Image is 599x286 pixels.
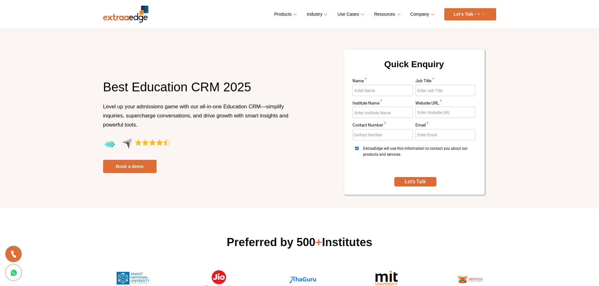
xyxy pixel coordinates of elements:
span: Level up your admissions game with our all-in-one Education CRM—simplify inquiries, supercharge c... [103,104,289,128]
h2: Preferred by 500 Institutes [103,235,496,250]
label: Institute Name [352,101,413,107]
a: Use Cases [337,10,363,19]
input: Enter Name [352,85,413,96]
label: Name [352,79,413,85]
span: ExtraaEdge will use this information to contact you about our products and services. [363,146,474,169]
a: Book a demo [103,160,157,173]
button: SUBMIT [394,177,436,186]
a: Resources [374,10,399,19]
img: aggregate-rating-by-users [103,138,170,151]
label: Contact Number [352,123,413,129]
span: + [315,236,322,249]
input: Enter Job Title [415,85,476,96]
input: Enter Website URL [415,107,476,118]
a: Products [274,10,296,19]
input: ExtraaEdge will use this information to contact you about our products and services. [352,147,361,150]
a: Let’s Talk [444,8,496,20]
a: Company [410,10,433,19]
label: Email [415,123,476,129]
input: Enter Email [415,129,476,140]
h2: Quick Enquiry [352,57,477,79]
a: Industry [307,10,326,19]
input: Enter Contact Number [352,129,413,140]
label: Job Title [415,79,476,85]
label: Website URL [415,101,476,107]
h1: Best Education CRM 2025 [103,79,295,102]
input: Enter Institute Name [352,107,413,118]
